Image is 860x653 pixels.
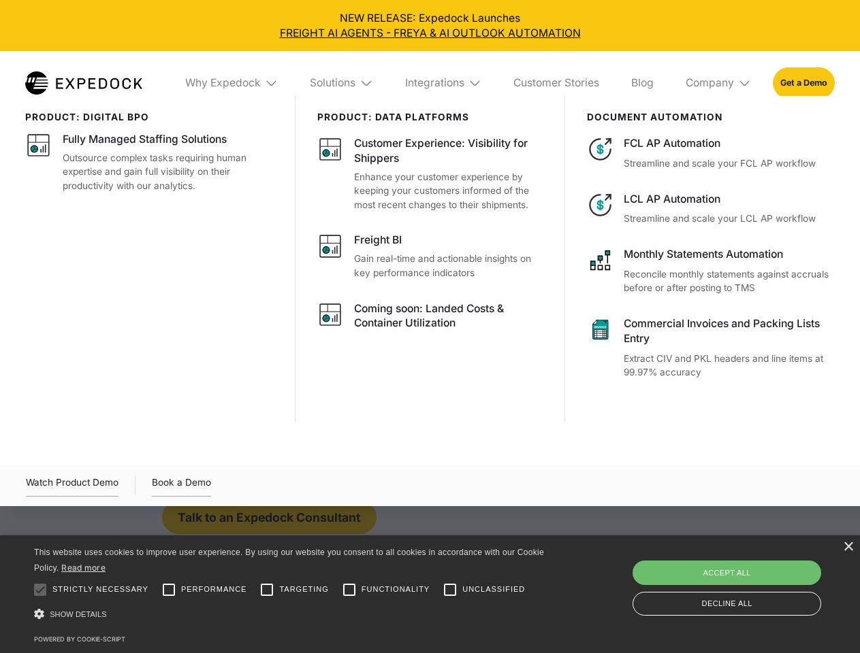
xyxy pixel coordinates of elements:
a: LCL AP AutomationStreamline and scale your LCL AP workflow [587,192,835,226]
div: Show details [34,605,549,624]
div: Freight BI [354,233,402,248]
p: Extract CIV and PKL headers and line items at 99.97% accuracy [624,352,834,380]
a: Book a Demo [152,475,211,497]
p: Outsource complex tasks requiring human expertise and gain full visibility on their productivity ... [63,151,274,193]
div: Why Expedock [174,51,289,115]
div: Fully Managed Staffing Solutions [63,132,227,147]
p: Streamline and scale your FCL AP workflow [624,156,834,171]
span: Unclassified [462,584,525,595]
div: Coming soon: Landed Costs & Container Utilization [354,301,543,331]
div: Company [686,76,734,90]
div: product: digital bpo [25,112,274,122]
span: Strictly necessary [52,584,148,595]
a: Blog [620,51,664,115]
div: NEW RELEASE: Expedock Launches [11,11,850,41]
iframe: Chat Widget [633,506,860,653]
a: FREIGHT AI AGENTS - FREYA & AI OUTLOOK AUTOMATION [11,26,850,41]
span: This website uses cookies to improve user experience. By using our website you consent to all coo... [34,548,544,573]
div: Company [675,51,762,115]
div: document automation [587,112,835,122]
p: Reconcile monthly statements against accruals before or after posting to TMS [624,267,834,295]
a: open lightbox [26,475,118,497]
div: Integrations [394,51,492,115]
div: PRODUCT: data platforms [317,112,544,122]
span: Show details [50,610,107,618]
div: FCL AP Automation [624,136,834,151]
div: Commercial Invoices and Packing Lists Entry [624,316,834,346]
div: Integrations [405,76,464,90]
div: Customer Experience: Visibility for Shippers [354,136,543,166]
div: Why Expedock [185,76,261,90]
div: Watch Product Demo [26,475,118,497]
a: Customer Stories [503,51,609,115]
span: Targeting [279,584,328,595]
a: Powered by cookie-script [34,635,125,643]
a: Coming soon: Landed Costs & Container Utilization [317,301,544,335]
a: Customer Experience: Visibility for ShippersEnhance your customer experience by keeping your cust... [317,136,544,212]
a: Freight BIGain real-time and actionable insights on key performance indicators [317,233,544,280]
a: Fully Managed Staffing SolutionsOutsource complex tasks requiring human expertise and gain full v... [25,132,274,192]
a: Monthly Statements AutomationReconcile monthly statements against accruals before or after postin... [587,247,835,295]
a: Get a Demo [773,67,835,98]
div: LCL AP Automation [624,192,834,207]
a: FCL AP AutomationStreamline and scale your FCL AP workflow [587,136,835,170]
div: Solutions [310,76,355,90]
div: Solutions [300,51,384,115]
span: Performance [181,584,247,595]
a: Commercial Invoices and Packing Lists EntryExtract CIV and PKL headers and line items at 99.97% a... [587,316,835,380]
p: Streamline and scale your LCL AP workflow [624,212,834,226]
div: Monthly Statements Automation [624,247,834,262]
p: Enhance your customer experience by keeping your customers informed of the most recent changes to... [354,170,543,212]
span: Functionality [362,584,430,595]
a: Read more [61,563,106,573]
p: Gain real-time and actionable insights on key performance indicators [354,252,543,280]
